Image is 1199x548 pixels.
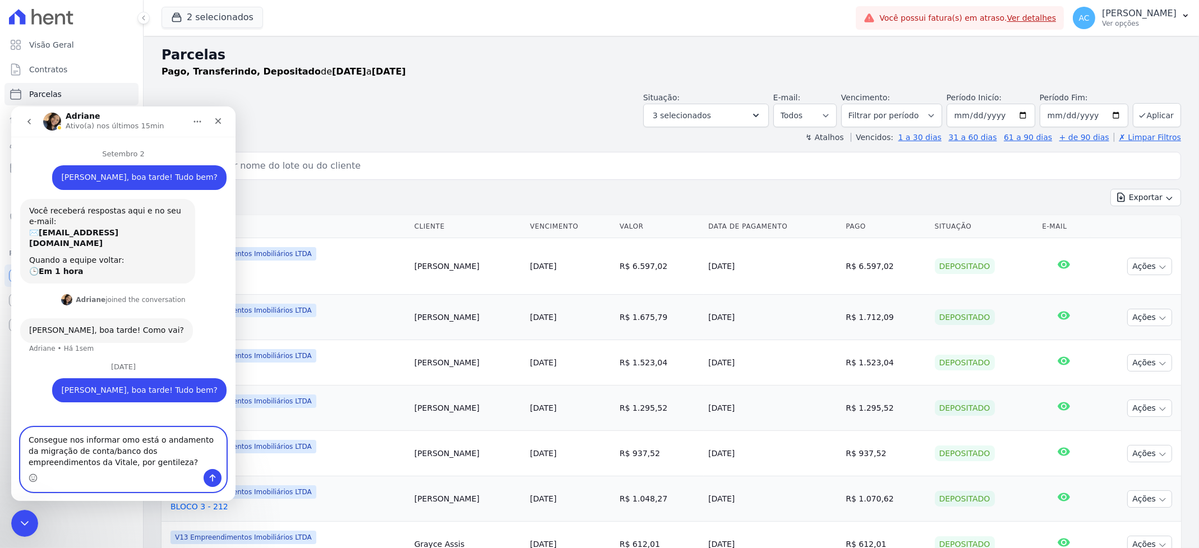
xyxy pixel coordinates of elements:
button: 2 selecionados [162,7,263,28]
td: R$ 1.295,52 [615,386,704,431]
button: AC [PERSON_NAME] Ver opções [1064,2,1199,34]
a: 61 a 90 dias [1004,133,1052,142]
span: V13 Empreendimentos Imobiliários LTDA [170,485,316,499]
div: [DATE] [9,257,215,272]
div: Adriane diz… [9,212,215,257]
p: [PERSON_NAME] [1102,8,1177,19]
a: + de 90 dias [1059,133,1109,142]
td: [PERSON_NAME] [410,476,525,522]
div: [PERSON_NAME], boa tarde! Tudo bem? [50,278,206,290]
td: [DATE] [704,238,841,295]
a: Minha Carteira [4,157,139,179]
a: Clientes [4,132,139,155]
span: 3 selecionados [653,109,711,122]
p: Ver opções [1102,19,1177,28]
td: R$ 937,52 [841,431,930,476]
td: [DATE] [704,431,841,476]
button: Ações [1127,490,1172,508]
a: [DATE] [530,262,556,271]
label: ↯ Atalhos [805,133,843,142]
td: [PERSON_NAME] [410,238,525,295]
th: Data de Pagamento [704,215,841,238]
label: Período Inicío: [947,93,1002,102]
span: V13 Empreendimentos Imobiliários LTDA [170,304,316,317]
div: Quando a equipe voltar: 🕒 [18,148,175,170]
button: Seletor de emoji [17,367,26,376]
span: V13 Empreendimentos Imobiliários LTDA [170,247,316,261]
b: Adriane [64,189,94,197]
td: R$ 1.675,79 [615,295,704,340]
span: AC [1079,14,1090,22]
button: 3 selecionados [643,104,769,127]
td: [DATE] [704,340,841,386]
a: Parcelas [4,83,139,105]
strong: [DATE] [372,66,406,77]
button: Ações [1127,354,1172,371]
span: Você possui fatura(s) em atraso. [879,12,1056,24]
th: Contrato [162,215,410,238]
td: [PERSON_NAME] [410,431,525,476]
a: Ver detalhes [1007,13,1057,22]
td: R$ 6.597,02 [841,238,930,295]
span: V13 Empreendimentos Imobiliários LTDA [170,531,316,544]
a: Transferências [4,182,139,204]
h2: Parcelas [162,45,1181,65]
a: BLOCO 3 - 212 [170,501,405,512]
a: Conta Hent [4,289,139,312]
a: BLOCO 3 - 211 [170,456,405,467]
td: R$ 1.048,27 [615,476,704,522]
div: Depositado [935,258,995,274]
label: Período Fim: [1040,92,1128,104]
th: E-mail [1037,215,1090,238]
td: [PERSON_NAME] [410,340,525,386]
b: Em 1 hora [27,160,72,169]
div: Depositado [935,355,995,370]
th: Situação [930,215,1038,238]
img: Profile image for Adriane [50,188,61,199]
div: Depositado [935,491,995,507]
td: R$ 1.523,04 [615,340,704,386]
a: Lotes [4,108,139,130]
a: BLOCO 03 - 203BLOCO 03 - 203 [170,263,405,285]
a: Contratos [4,58,139,81]
span: BLOCO 03 - 203 [170,274,405,285]
div: [PERSON_NAME], boa tarde! Tudo bem? [41,272,215,296]
b: [EMAIL_ADDRESS][DOMAIN_NAME] [18,122,107,142]
strong: Pago, Transferindo, Depositado [162,66,321,77]
a: [DATE] [530,403,556,412]
span: Visão Geral [29,39,74,50]
button: Ações [1127,309,1172,326]
a: BLOCO 3 - 112 [170,410,405,421]
a: Negativação [4,206,139,229]
span: V13 Empreendimentos Imobiliários LTDA [170,349,316,363]
a: [DATE] [530,449,556,458]
td: [PERSON_NAME] [410,386,525,431]
a: 31 a 60 dias [948,133,997,142]
td: [DATE] [704,476,841,522]
input: Buscar por nome do lote ou do cliente [182,155,1176,177]
td: [DATE] [704,386,841,431]
span: Contratos [29,64,67,75]
a: ✗ Limpar Filtros [1114,133,1181,142]
div: [PERSON_NAME], boa tarde! Como vai? [18,219,173,230]
button: Ações [1127,258,1172,275]
td: R$ 6.597,02 [615,238,704,295]
span: V13 Empreendimentos Imobiliários LTDA [170,394,316,408]
a: BLOCO 3 - 107 [170,365,405,376]
a: [DATE] [530,494,556,503]
div: Depositado [935,400,995,416]
div: [PERSON_NAME], boa tarde! Como vai?Adriane • Há 1sem [9,212,182,236]
span: V13 Empreendimentos Imobiliários LTDA [170,440,316,453]
a: 1 a 30 dias [898,133,942,142]
td: R$ 937,52 [615,431,704,476]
